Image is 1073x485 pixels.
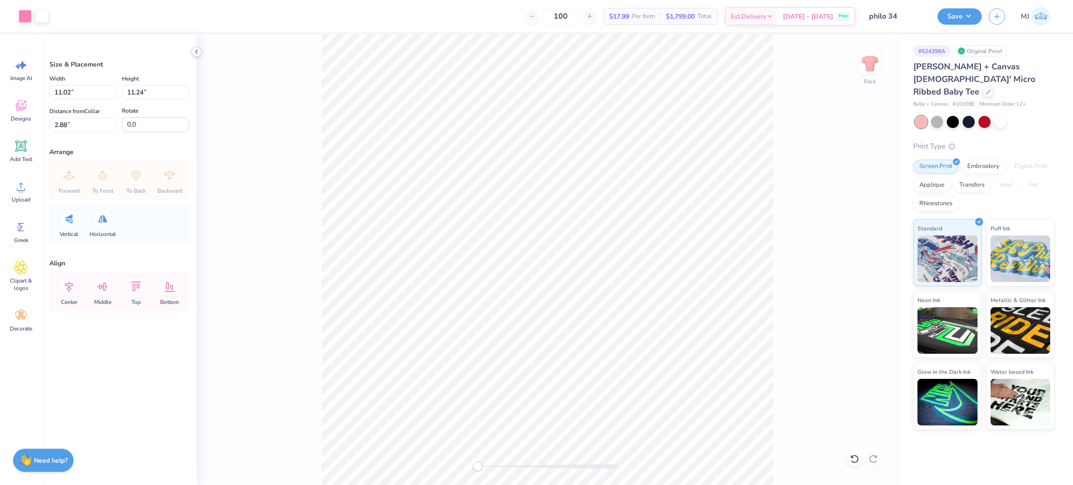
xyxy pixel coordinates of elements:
span: Est. Delivery [731,12,766,21]
span: Center [61,298,77,306]
div: Embroidery [961,160,1005,174]
span: # 1010BE [952,101,975,108]
label: Rotate [122,105,138,116]
input: – – [543,8,579,25]
img: Metallic & Glitter Ink [991,307,1051,354]
img: Back [861,54,879,73]
span: Standard [917,223,942,233]
span: Total [698,12,712,21]
span: Metallic & Glitter Ink [991,295,1046,305]
span: Neon Ink [917,295,940,305]
strong: Need help? [34,456,68,465]
span: $17.99 [609,12,629,21]
div: Size & Placement [49,60,189,69]
span: Upload [12,196,30,203]
div: Digital Print [1008,160,1053,174]
span: Decorate [10,325,32,332]
span: MJ [1021,11,1029,22]
img: Mark Joshua Mullasgo [1032,7,1050,26]
div: Rhinestones [913,197,958,211]
span: Greek [14,236,28,244]
a: MJ [1017,7,1054,26]
div: Arrange [49,147,189,157]
img: Glow in the Dark Ink [917,379,978,425]
div: Screen Print [913,160,958,174]
div: Back [864,77,876,86]
label: Height [122,73,139,84]
span: Top [131,298,141,306]
span: Minimum Order: 12 + [979,101,1026,108]
span: Add Text [10,155,32,163]
span: Horizontal [89,230,116,238]
img: Standard [917,236,978,282]
span: Bottom [160,298,179,306]
span: Clipart & logos [6,277,36,292]
div: Print Type [913,141,1054,152]
span: Bella + Canvas [913,101,948,108]
div: Align [49,258,189,268]
span: $1,799.00 [666,12,695,21]
label: Width [49,73,65,84]
label: Distance from Collar [49,106,100,117]
div: Original Proof [955,45,1007,57]
div: Transfers [953,178,991,192]
span: Glow in the Dark Ink [917,367,971,377]
div: Applique [913,178,951,192]
span: [PERSON_NAME] + Canvas [DEMOGRAPHIC_DATA]' Micro Ribbed Baby Tee [913,61,1035,97]
button: Save [937,8,982,25]
span: Image AI [10,74,32,82]
input: Untitled Design [862,7,930,26]
div: Vinyl [993,178,1019,192]
span: Water based Ink [991,367,1033,377]
div: # 524398A [913,45,951,57]
span: Middle [94,298,111,306]
span: Free [839,13,848,20]
img: Neon Ink [917,307,978,354]
img: Puff Ink [991,236,1051,282]
div: Accessibility label [473,462,482,471]
img: Water based Ink [991,379,1051,425]
span: Puff Ink [991,223,1010,233]
span: Vertical [60,230,78,238]
span: [DATE] - [DATE] [783,12,833,21]
span: Designs [11,115,31,122]
span: Per Item [632,12,655,21]
div: Foil [1022,178,1044,192]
